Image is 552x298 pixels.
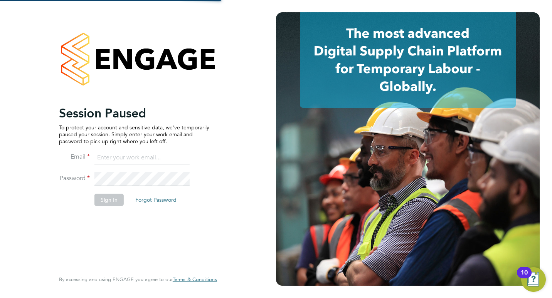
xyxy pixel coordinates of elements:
span: By accessing and using ENGAGE you agree to our [59,276,217,283]
button: Forgot Password [129,194,183,206]
button: Sign In [94,194,124,206]
button: Open Resource Center, 10 new notifications [521,267,546,292]
label: Password [59,174,90,182]
input: Enter your work email... [94,151,190,165]
span: Terms & Conditions [173,276,217,283]
div: 10 [521,273,528,283]
label: Email [59,153,90,161]
h2: Session Paused [59,105,209,121]
a: Terms & Conditions [173,276,217,283]
p: To protect your account and sensitive data, we've temporarily paused your session. Simply enter y... [59,124,209,145]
